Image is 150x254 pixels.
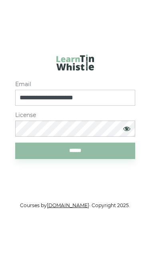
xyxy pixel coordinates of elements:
img: LearnTinWhistle.com [56,54,94,71]
label: License [15,112,135,119]
a: [DOMAIN_NAME] [47,202,89,208]
p: Courses by · Copyright 2025. [6,202,144,210]
label: Email [15,81,135,88]
a: LearnTinWhistle.com [56,60,94,73]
